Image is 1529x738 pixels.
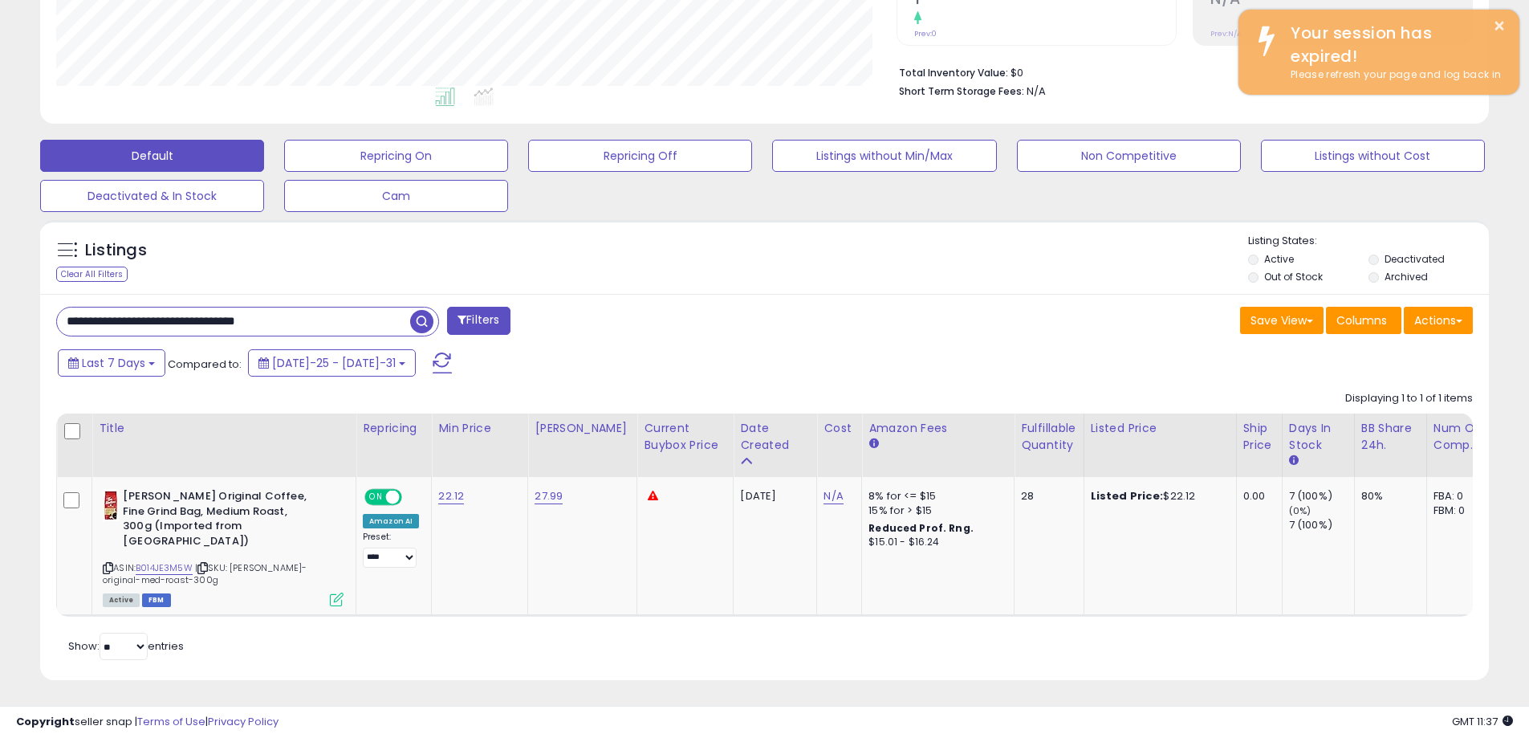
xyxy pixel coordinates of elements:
b: Listed Price: [1091,488,1164,504]
div: FBM: 0 [1433,504,1486,518]
label: Active [1264,252,1294,266]
div: 0.00 [1243,489,1270,504]
button: Actions [1404,307,1473,334]
div: Amazon Fees [868,420,1007,437]
div: Preset: [363,532,419,568]
label: Deactivated [1385,252,1445,266]
div: Repricing [363,420,425,437]
div: [DATE] [740,489,804,504]
button: Save View [1240,307,1324,334]
button: [DATE]-25 - [DATE]-31 [248,349,416,377]
strong: Copyright [16,714,75,729]
button: Non Competitive [1017,140,1241,172]
img: 4172s-cca5L._SL40_.jpg [103,489,119,521]
div: ASIN: [103,489,344,605]
label: Archived [1385,270,1428,283]
div: Days In Stock [1289,420,1348,454]
span: Compared to: [168,357,242,372]
span: Last 7 Days [82,355,145,371]
span: Show: entries [68,638,184,654]
div: Date Created [740,420,810,454]
div: Fulfillable Quantity [1021,420,1076,454]
button: Repricing Off [528,140,752,172]
b: [PERSON_NAME] Original Coffee, Fine Grind Bag, Medium Roast, 300g (Imported from [GEOGRAPHIC_DATA]) [123,489,318,552]
div: 15% for > $15 [868,504,1002,518]
span: Columns [1336,312,1387,328]
span: | SKU: [PERSON_NAME]-original-med-roast-300g [103,561,307,585]
span: OFF [400,491,425,504]
div: 8% for <= $15 [868,489,1002,504]
span: [DATE]-25 - [DATE]-31 [272,355,396,371]
button: × [1493,16,1506,36]
button: Last 7 Days [58,349,165,377]
div: Displaying 1 to 1 of 1 items [1345,391,1473,406]
button: Listings without Cost [1261,140,1485,172]
label: Out of Stock [1264,270,1323,283]
div: 28 [1021,489,1071,504]
small: Days In Stock. [1289,454,1299,468]
h5: Listings [85,239,147,262]
div: Clear All Filters [56,267,128,282]
li: $0 [899,62,1461,81]
div: Please refresh your page and log back in [1279,67,1507,83]
small: (0%) [1289,504,1311,517]
div: 80% [1361,489,1414,504]
a: 27.99 [535,488,563,504]
span: ON [366,491,386,504]
div: FBA: 0 [1433,489,1486,504]
div: Ship Price [1243,420,1275,454]
div: [PERSON_NAME] [535,420,630,437]
button: Listings without Min/Max [772,140,996,172]
button: Cam [284,180,508,212]
div: $15.01 - $16.24 [868,536,1002,549]
div: $22.12 [1091,489,1224,504]
div: Listed Price [1091,420,1230,437]
div: 7 (100%) [1289,518,1354,532]
div: Current Buybox Price [644,420,726,454]
div: 7 (100%) [1289,489,1354,504]
small: Prev: 0 [914,29,937,39]
a: 22.12 [438,488,464,504]
button: Repricing On [284,140,508,172]
span: N/A [1027,84,1046,99]
div: Num of Comp. [1433,420,1492,454]
b: Total Inventory Value: [899,66,1008,80]
div: Min Price [438,420,521,437]
p: Listing States: [1248,234,1489,249]
div: Title [99,420,349,437]
div: Amazon AI [363,514,419,528]
div: BB Share 24h. [1361,420,1420,454]
span: 2025-08-11 11:37 GMT [1452,714,1513,729]
span: FBM [142,593,171,607]
a: Privacy Policy [208,714,279,729]
a: Terms of Use [137,714,205,729]
button: Default [40,140,264,172]
button: Columns [1326,307,1401,334]
button: Deactivated & In Stock [40,180,264,212]
small: Amazon Fees. [868,437,878,451]
div: Cost [823,420,855,437]
button: Filters [447,307,510,335]
a: B014JE3M5W [136,561,193,575]
a: N/A [823,488,843,504]
b: Reduced Prof. Rng. [868,521,974,535]
span: All listings currently available for purchase on Amazon [103,593,140,607]
small: Prev: N/A [1210,29,1242,39]
div: seller snap | | [16,715,279,730]
b: Short Term Storage Fees: [899,84,1024,98]
div: Your session has expired! [1279,22,1507,67]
